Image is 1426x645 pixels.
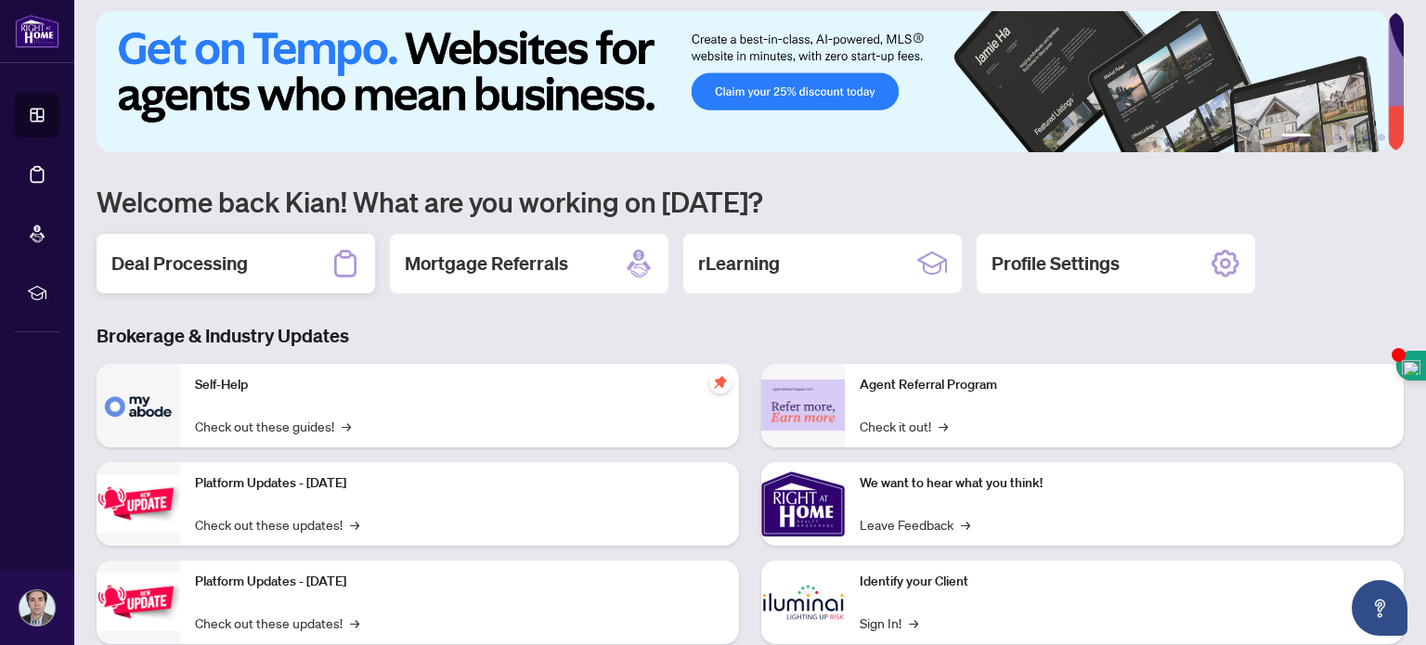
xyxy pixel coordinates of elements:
img: logo [15,14,59,48]
img: Platform Updates - July 21, 2025 [97,474,180,533]
button: 4 [1348,134,1355,141]
p: Agent Referral Program [860,375,1389,395]
span: → [342,416,351,436]
span: → [350,613,359,633]
h2: Profile Settings [992,251,1120,277]
img: Platform Updates - July 8, 2025 [97,573,180,631]
a: Check out these updates!→ [195,514,359,535]
p: Self-Help [195,375,724,395]
a: Check out these updates!→ [195,613,359,633]
img: We want to hear what you think! [761,462,845,546]
span: → [939,416,948,436]
p: Platform Updates - [DATE] [195,572,724,592]
a: Check it out!→ [860,416,948,436]
img: Slide 0 [97,11,1388,152]
img: Agent Referral Program [761,380,845,431]
span: → [350,514,359,535]
img: Profile Icon [19,590,55,626]
a: Check out these guides!→ [195,416,351,436]
button: 2 [1318,134,1326,141]
img: Self-Help [97,364,180,447]
h2: Deal Processing [111,251,248,277]
button: 1 [1281,134,1311,141]
img: Identify your Client [761,561,845,644]
h3: Brokerage & Industry Updates [97,323,1404,349]
button: Open asap [1352,580,1407,636]
p: Platform Updates - [DATE] [195,473,724,494]
button: 3 [1333,134,1341,141]
a: Leave Feedback→ [860,514,970,535]
a: Sign In!→ [860,613,918,633]
p: We want to hear what you think! [860,473,1389,494]
span: → [961,514,970,535]
h2: rLearning [698,251,780,277]
button: 5 [1363,134,1370,141]
p: Identify your Client [860,572,1389,592]
h2: Mortgage Referrals [405,251,568,277]
h1: Welcome back Kian! What are you working on [DATE]? [97,184,1404,219]
button: 6 [1378,134,1385,141]
span: pushpin [709,371,732,393]
span: → [909,613,918,633]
